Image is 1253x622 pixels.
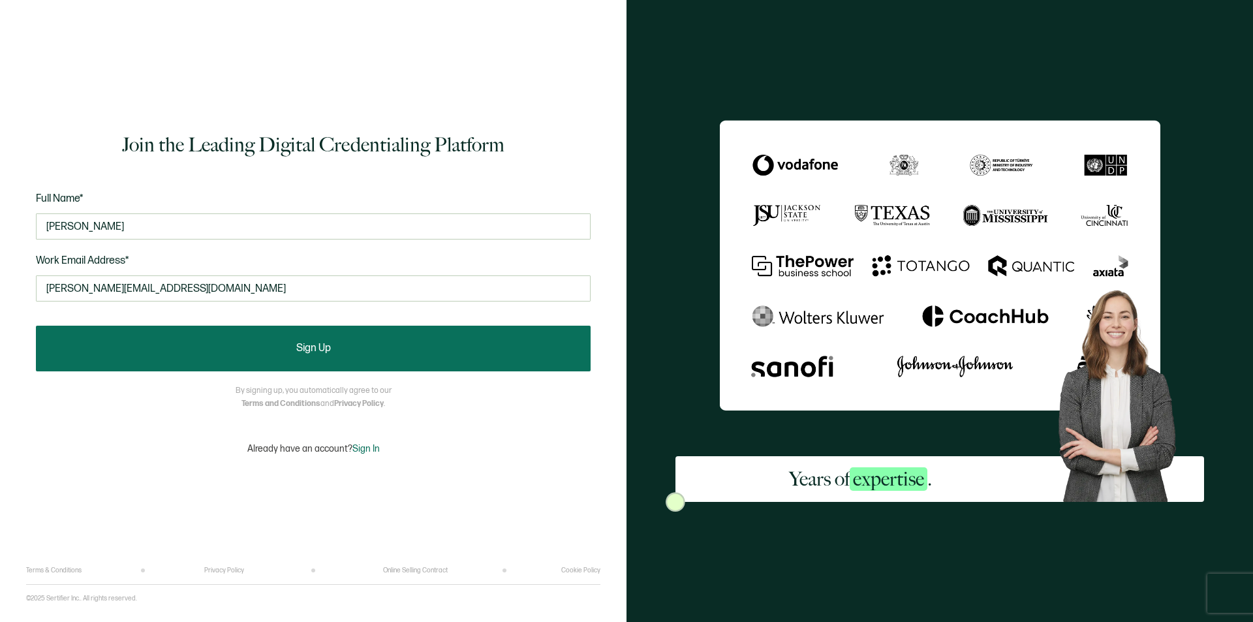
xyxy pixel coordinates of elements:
span: Work Email Address* [36,255,129,267]
span: Sign Up [296,343,331,354]
img: Sertifier Signup - Years of <span class="strong-h">expertise</span>. [720,120,1160,411]
p: ©2025 Sertifier Inc.. All rights reserved. [26,595,137,602]
a: Online Selling Contract [383,567,448,574]
h1: Join the Leading Digital Credentialing Platform [122,132,504,158]
span: Sign In [352,443,380,454]
img: Sertifier Signup - Years of <span class="strong-h">expertise</span>. Hero [1045,279,1204,502]
span: Full Name* [36,193,84,205]
a: Terms & Conditions [26,567,82,574]
p: Already have an account? [247,443,380,454]
input: Jane Doe [36,213,591,240]
a: Terms and Conditions [241,399,320,409]
a: Privacy Policy [334,399,384,409]
input: Enter your work email address [36,275,591,302]
img: Sertifier Signup [666,492,685,512]
a: Cookie Policy [561,567,600,574]
a: Privacy Policy [204,567,244,574]
span: expertise [850,467,927,491]
button: Sign Up [36,326,591,371]
h2: Years of . [789,466,932,492]
p: By signing up, you automatically agree to our and . [236,384,392,411]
